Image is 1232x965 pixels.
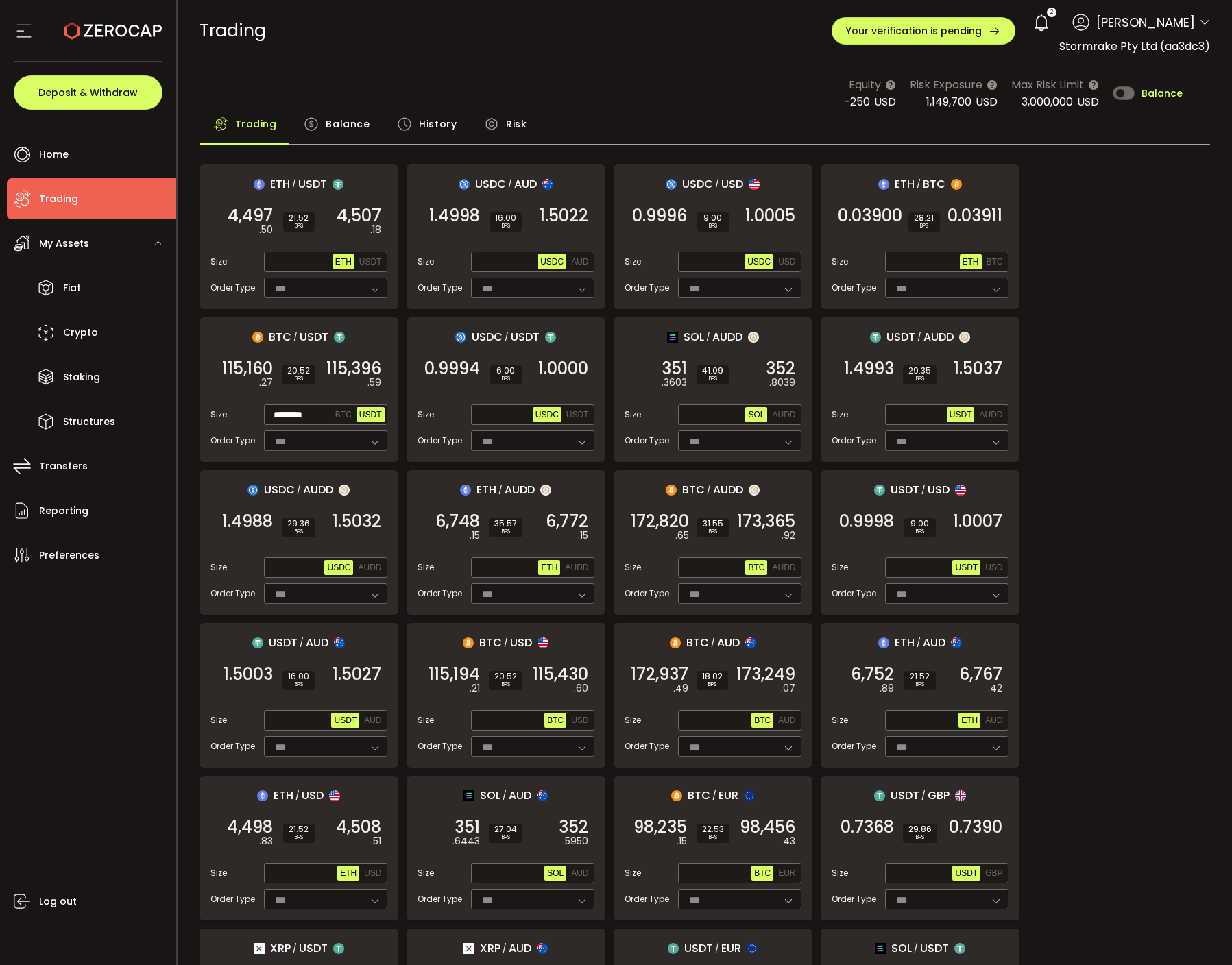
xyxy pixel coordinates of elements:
button: USDT [947,407,975,422]
button: USDT [952,560,980,575]
span: 1.0007 [953,515,1002,528]
span: Deposit & Withdraw [38,88,138,97]
button: USDC [538,254,566,269]
span: Trading [235,110,277,138]
span: AUD [717,634,740,651]
span: Stormrake Pty Ltd (aa3dc3) [1059,38,1210,54]
span: USDC [264,481,295,498]
span: Order Type [832,282,876,294]
span: ETH [476,481,496,498]
span: AUDD [712,328,742,345]
em: / [715,178,719,191]
span: Size [832,561,848,574]
span: 172,820 [631,515,689,528]
img: usd_portfolio.svg [329,790,340,801]
img: eth_portfolio.svg [878,179,889,190]
img: zuPXiwguUFiBOIQyqLOiXsnnNitlx7q4LCwEbLHADjIpTka+Lip0HH8D0VTrd02z+wEAAAAASUVORK5CYII= [339,485,350,496]
span: AUDD [505,481,535,498]
span: USDT [955,563,978,572]
span: 28.21 [914,214,934,222]
img: usdt_portfolio.svg [870,332,881,343]
span: Your verification is pending [846,26,982,36]
span: Trading [39,189,78,209]
span: BTC [754,716,771,725]
span: Balance [1142,88,1183,98]
span: 115,396 [326,362,381,376]
span: 4,497 [228,209,273,223]
span: Trading [200,19,266,42]
em: / [917,178,921,191]
span: Order Type [418,282,462,294]
img: xrp_portfolio.png [254,943,265,954]
span: Fiat [63,278,81,298]
span: AUD [985,716,1002,725]
span: 352 [766,362,795,376]
button: ETH [333,254,354,269]
span: Reporting [39,501,88,521]
img: zuPXiwguUFiBOIQyqLOiXsnnNitlx7q4LCwEbLHADjIpTka+Lip0HH8D0VTrd02z+wEAAAAASUVORK5CYII= [749,485,760,496]
i: BPS [914,222,934,230]
button: USDC [745,254,773,269]
button: BTC [544,713,566,728]
button: EUR [775,866,798,881]
span: SOL [684,328,704,345]
span: 1,149,700 [926,94,971,110]
span: Order Type [625,435,669,447]
i: BPS [702,375,723,383]
button: AUDD [769,407,798,422]
span: AUD [923,634,945,651]
button: BTC [745,560,767,575]
span: Order Type [210,435,255,447]
button: ETH [337,866,359,881]
button: SOL [745,407,767,422]
span: Size [418,256,434,268]
button: ETH [960,254,982,269]
span: BTC [269,328,291,345]
span: AUDD [358,563,381,572]
span: SOL [547,868,564,878]
span: USD [510,634,532,651]
span: [PERSON_NAME] [1096,13,1195,32]
button: USDT [357,254,385,269]
span: 1.5022 [540,209,588,223]
span: 9.00 [703,214,723,222]
button: USDT [564,407,592,422]
button: USDT [331,713,359,728]
span: 0.9996 [632,209,687,223]
img: btc_portfolio.svg [463,637,474,648]
span: Size [210,256,227,268]
span: -250 [844,94,870,110]
em: .15 [470,528,480,543]
span: USD [721,175,743,193]
span: 6.00 [496,367,516,375]
img: usdc_portfolio.svg [459,179,470,190]
i: BPS [495,222,516,230]
button: GBP [982,866,1005,881]
img: usdt_portfolio.svg [333,943,344,954]
img: usdt_portfolio.svg [954,943,965,954]
span: 41.09 [702,367,723,375]
span: AUDD [303,481,333,498]
span: 31.55 [703,520,723,528]
span: 0.03900 [838,209,902,223]
img: btc_portfolio.svg [951,179,962,190]
button: USDC [324,560,353,575]
span: ETH [895,634,915,651]
span: USD [1077,94,1099,110]
span: USD [874,94,896,110]
span: 35.57 [494,520,517,528]
em: / [297,484,301,496]
button: USD [982,560,1005,575]
em: .3603 [662,376,687,390]
span: Risk [506,110,527,138]
img: usdt_portfolio.svg [334,332,345,343]
img: sol_portfolio.png [463,790,474,801]
img: aud_portfolio.svg [334,637,345,648]
img: eth_portfolio.svg [257,790,268,801]
span: Balance [326,110,370,138]
span: BTC [686,634,709,651]
span: AUD [364,716,381,725]
img: eur_portfolio.svg [747,943,758,954]
span: 173,249 [736,668,795,681]
span: 1.4993 [844,362,894,376]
